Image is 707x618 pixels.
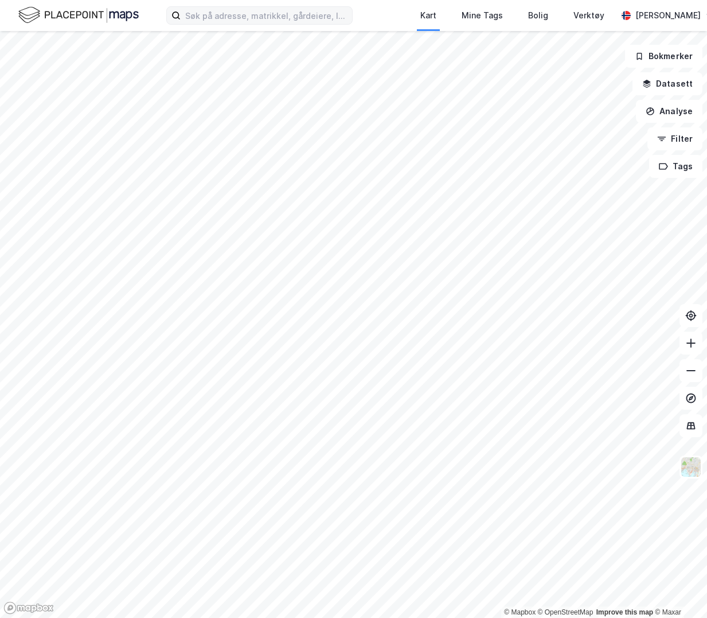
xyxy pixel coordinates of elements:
[635,9,701,22] div: [PERSON_NAME]
[181,7,352,24] input: Søk på adresse, matrikkel, gårdeiere, leietakere eller personer
[462,9,503,22] div: Mine Tags
[420,9,436,22] div: Kart
[650,563,707,618] div: Kontrollprogram for chat
[573,9,604,22] div: Verktøy
[650,563,707,618] iframe: Chat Widget
[528,9,548,22] div: Bolig
[18,5,139,25] img: logo.f888ab2527a4732fd821a326f86c7f29.svg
